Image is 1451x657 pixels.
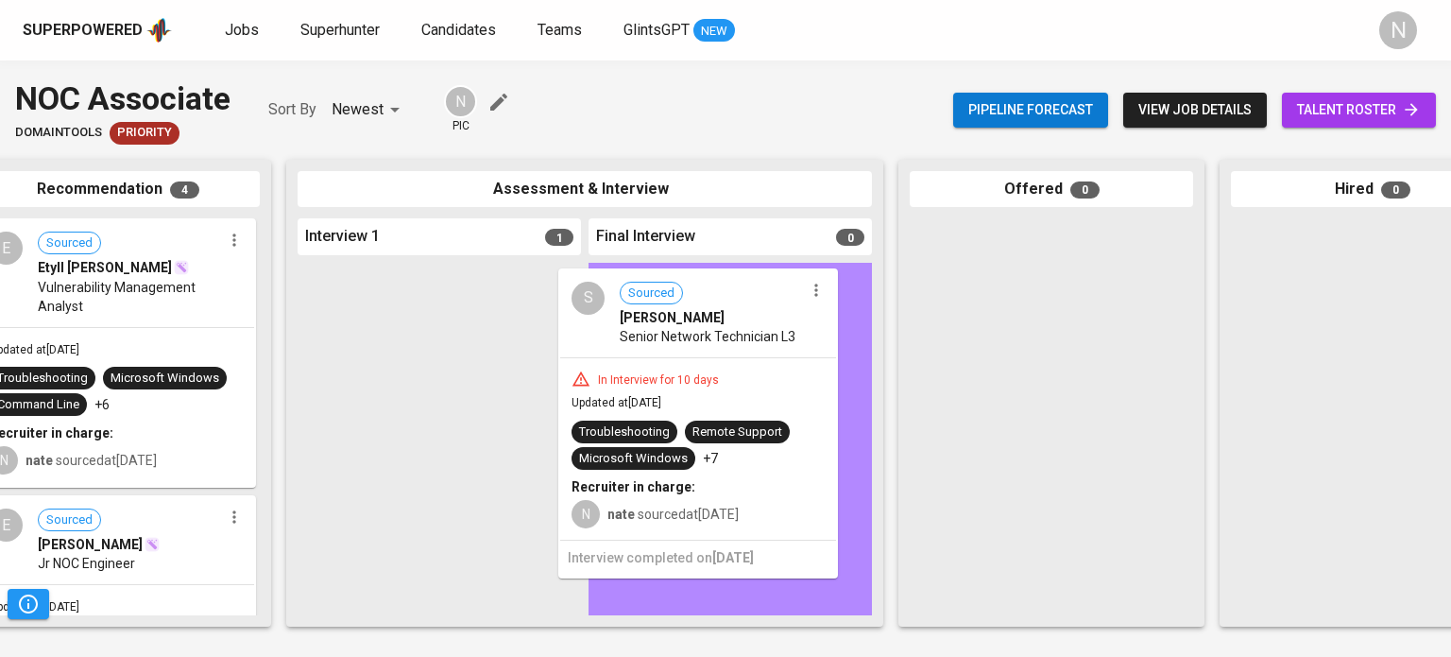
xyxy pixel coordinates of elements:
[15,76,230,122] div: NOC Associate
[15,124,102,142] span: DomainTools
[300,21,380,39] span: Superhunter
[623,21,690,39] span: GlintsGPT
[421,21,496,39] span: Candidates
[421,19,500,43] a: Candidates
[444,85,477,134] div: pic
[23,16,172,44] a: Superpoweredapp logo
[170,182,199,199] span: 4
[225,19,263,43] a: Jobs
[1138,98,1252,122] span: view job details
[1381,182,1410,199] span: 0
[1123,93,1267,128] button: view job details
[910,171,1193,208] div: Offered
[110,122,179,145] div: New Job received from Demand Team, Client Priority
[300,19,384,43] a: Superhunter
[305,226,380,248] span: Interview 1
[1297,98,1421,122] span: talent roster
[1282,93,1436,128] a: talent roster
[23,20,143,42] div: Superpowered
[538,19,586,43] a: Teams
[332,93,406,128] div: Newest
[836,229,864,246] span: 0
[110,124,179,142] span: Priority
[8,589,49,619] button: Pipeline Triggers
[298,171,872,208] div: Assessment & Interview
[545,229,573,246] span: 1
[1379,11,1417,49] div: N
[623,19,735,43] a: GlintsGPT NEW
[968,98,1093,122] span: Pipeline forecast
[538,21,582,39] span: Teams
[332,98,384,121] p: Newest
[953,93,1108,128] button: Pipeline forecast
[444,85,477,118] div: N
[1070,182,1100,199] span: 0
[693,22,735,41] span: NEW
[146,16,172,44] img: app logo
[596,226,695,248] span: Final Interview
[268,98,316,121] p: Sort By
[225,21,259,39] span: Jobs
